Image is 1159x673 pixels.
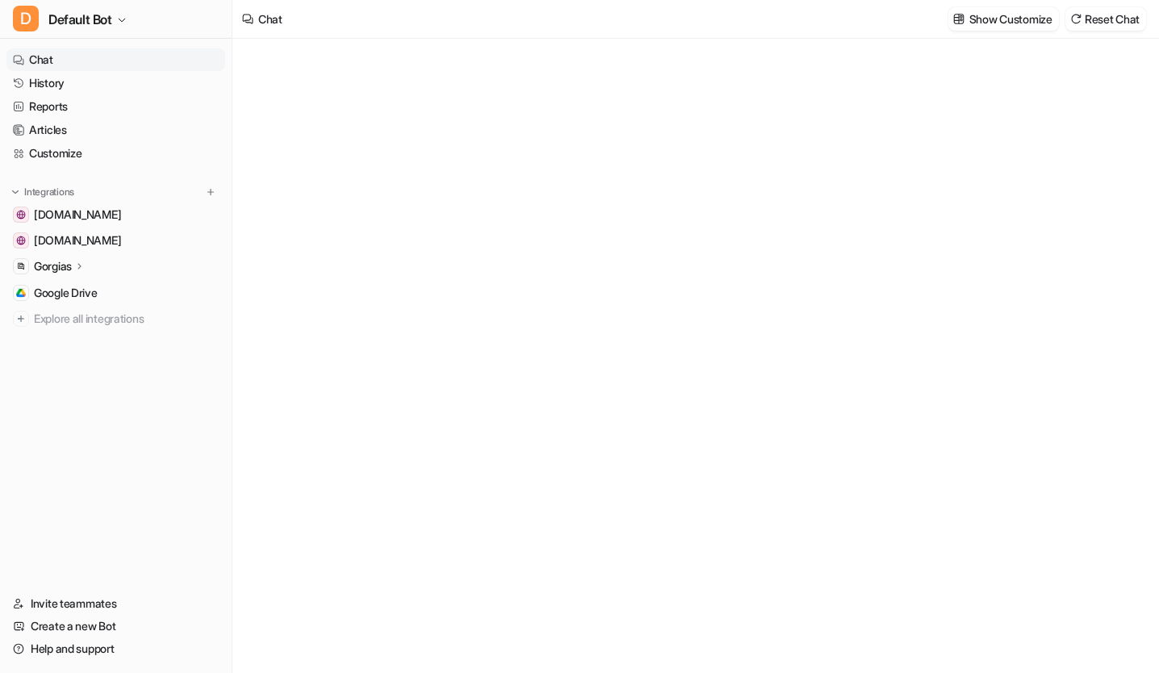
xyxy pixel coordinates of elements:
[48,8,112,31] span: Default Bot
[6,48,225,71] a: Chat
[969,10,1052,27] p: Show Customize
[6,615,225,637] a: Create a new Bot
[6,119,225,141] a: Articles
[34,232,121,249] span: [DOMAIN_NAME]
[10,186,21,198] img: expand menu
[34,207,121,223] span: [DOMAIN_NAME]
[6,142,225,165] a: Customize
[13,6,39,31] span: D
[34,258,72,274] p: Gorgias
[34,306,219,332] span: Explore all integrations
[6,307,225,330] a: Explore all integrations
[16,210,26,219] img: help.sauna.space
[6,592,225,615] a: Invite teammates
[953,13,964,25] img: customize
[1065,7,1146,31] button: Reset Chat
[6,229,225,252] a: sauna.space[DOMAIN_NAME]
[6,184,79,200] button: Integrations
[205,186,216,198] img: menu_add.svg
[34,285,98,301] span: Google Drive
[6,203,225,226] a: help.sauna.space[DOMAIN_NAME]
[16,236,26,245] img: sauna.space
[6,72,225,94] a: History
[6,282,225,304] a: Google DriveGoogle Drive
[24,186,74,199] p: Integrations
[258,10,282,27] div: Chat
[948,7,1059,31] button: Show Customize
[16,261,26,271] img: Gorgias
[16,288,26,298] img: Google Drive
[6,637,225,660] a: Help and support
[13,311,29,327] img: explore all integrations
[1070,13,1082,25] img: reset
[6,95,225,118] a: Reports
